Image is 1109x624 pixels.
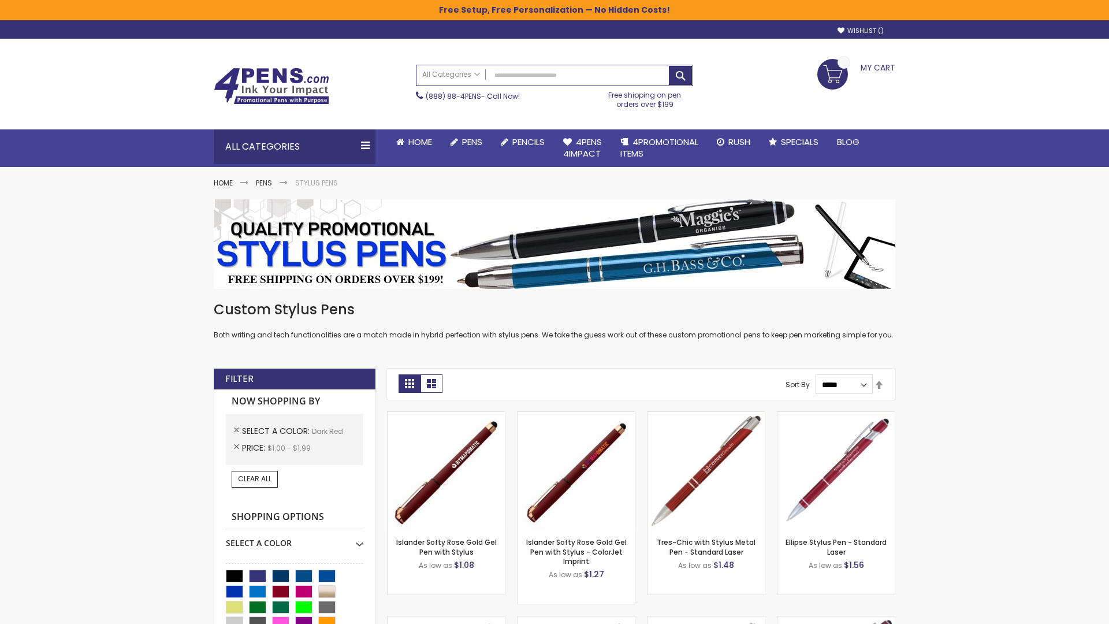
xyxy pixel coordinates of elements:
[256,178,272,188] a: Pens
[267,443,311,453] span: $1.00 - $1.99
[647,411,765,421] a: Tres-Chic with Stylus Metal Pen - Standard Laser-Dark Red
[526,537,627,566] a: Islander Softy Rose Gold Gel Pen with Stylus - ColorJet Imprint
[242,442,267,454] span: Price
[837,136,859,148] span: Blog
[422,70,480,79] span: All Categories
[828,129,869,155] a: Blog
[408,136,432,148] span: Home
[678,560,712,570] span: As low as
[708,129,760,155] a: Rush
[786,537,887,556] a: Ellipse Stylus Pen - Standard Laser
[657,537,756,556] a: Tres-Chic with Stylus Metal Pen - Standard Laser
[462,136,482,148] span: Pens
[295,178,338,188] strong: Stylus Pens
[214,300,895,340] div: Both writing and tech functionalities are a match made in hybrid perfection with stylus pens. We ...
[242,425,312,437] span: Select A Color
[238,474,271,484] span: Clear All
[620,136,698,159] span: 4PROMOTIONAL ITEMS
[416,65,486,84] a: All Categories
[232,471,278,487] a: Clear All
[713,559,734,571] span: $1.48
[838,27,884,35] a: Wishlist
[554,129,611,167] a: 4Pens4impact
[786,380,810,389] label: Sort By
[844,559,864,571] span: $1.56
[312,426,343,436] span: Dark Red
[777,412,895,529] img: Ellipse Stylus Pen - Standard Laser-Dark Red
[388,411,505,421] a: Islander Softy Rose Gold Gel Pen with Stylus-Dark Red
[512,136,545,148] span: Pencils
[426,91,520,101] span: - Call Now!
[809,560,842,570] span: As low as
[214,68,329,105] img: 4Pens Custom Pens and Promotional Products
[728,136,750,148] span: Rush
[388,412,505,529] img: Islander Softy Rose Gold Gel Pen with Stylus-Dark Red
[214,199,895,289] img: Stylus Pens
[647,412,765,529] img: Tres-Chic with Stylus Metal Pen - Standard Laser-Dark Red
[226,389,363,414] strong: Now Shopping by
[419,560,452,570] span: As low as
[518,411,635,421] a: Islander Softy Rose Gold Gel Pen with Stylus - ColorJet Imprint-Dark Red
[225,373,254,385] strong: Filter
[214,129,375,164] div: All Categories
[563,136,602,159] span: 4Pens 4impact
[777,411,895,421] a: Ellipse Stylus Pen - Standard Laser-Dark Red
[454,559,474,571] span: $1.08
[399,374,420,393] strong: Grid
[387,129,441,155] a: Home
[226,505,363,530] strong: Shopping Options
[584,569,604,580] span: $1.27
[611,129,708,167] a: 4PROMOTIONALITEMS
[781,136,818,148] span: Specials
[597,86,694,109] div: Free shipping on pen orders over $199
[492,129,554,155] a: Pencils
[214,300,895,319] h1: Custom Stylus Pens
[518,412,635,529] img: Islander Softy Rose Gold Gel Pen with Stylus - ColorJet Imprint-Dark Red
[214,178,233,188] a: Home
[396,537,497,556] a: Islander Softy Rose Gold Gel Pen with Stylus
[426,91,481,101] a: (888) 88-4PENS
[549,570,582,580] span: As low as
[226,529,363,549] div: Select A Color
[441,129,492,155] a: Pens
[760,129,828,155] a: Specials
